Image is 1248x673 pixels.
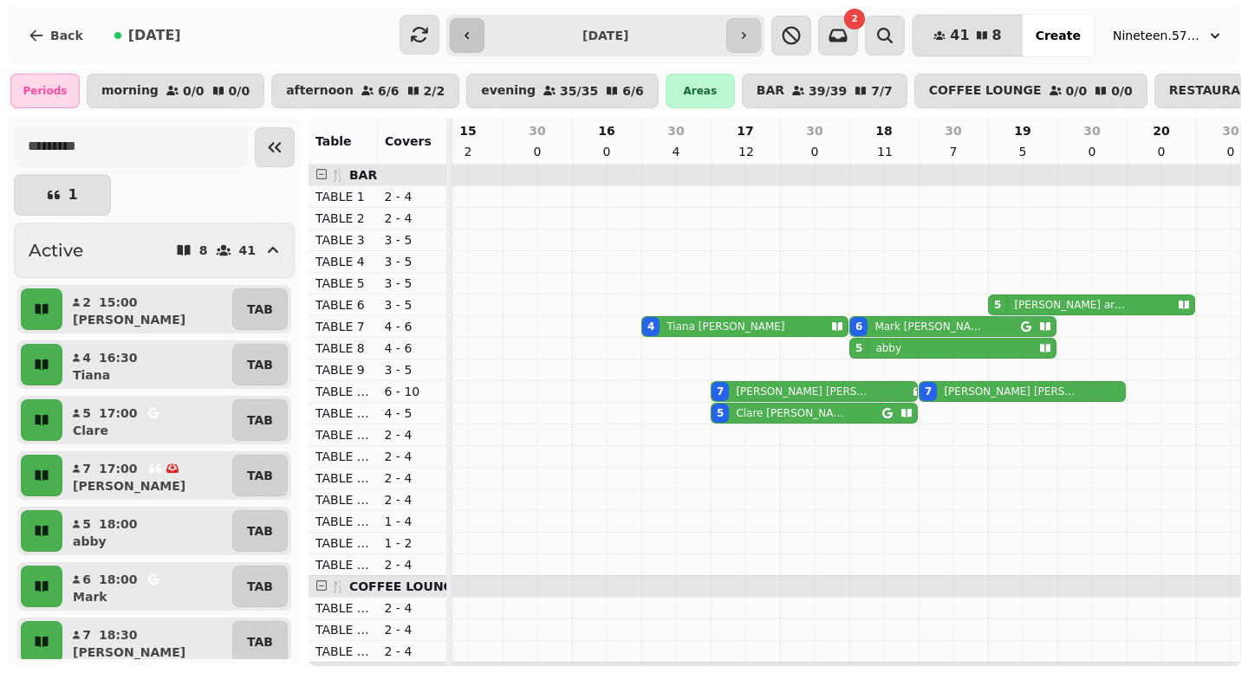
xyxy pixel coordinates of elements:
[529,122,545,139] p: 30
[806,122,822,139] p: 30
[1153,122,1169,139] p: 20
[73,366,110,384] p: Tiana
[232,288,288,330] button: TAB
[378,85,400,97] p: 6 / 6
[600,143,614,160] p: 0
[50,29,83,42] span: Back
[738,143,752,160] p: 12
[315,469,371,487] p: TABLE 16
[81,515,92,533] p: 5
[385,210,440,227] p: 2 - 4
[29,238,83,262] h2: Active
[315,253,371,270] p: TABLE 4
[247,467,273,484] p: TAB
[1085,143,1099,160] p: 0
[101,15,195,56] button: [DATE]
[81,349,92,366] p: 4
[667,122,684,139] p: 30
[183,85,205,97] p: 0 / 0
[1102,20,1234,51] button: Nineteen.57 Restaurant & Bar
[199,244,208,256] p: 8
[315,231,371,249] p: TABLE 3
[286,84,354,98] p: afternoon
[229,85,250,97] p: 0 / 0
[73,533,107,550] p: abby
[73,311,185,328] p: [PERSON_NAME]
[315,340,371,357] p: TABLE 8
[315,275,371,292] p: TABLE 5
[315,491,371,508] p: TABLE 17
[66,566,229,607] button: 618:00Mark
[315,134,352,148] span: Table
[271,74,459,108] button: afternoon6/62/2
[1224,143,1238,160] p: 0
[99,515,138,533] p: 18:00
[385,426,440,443] p: 2 - 4
[315,643,371,660] p: TABLE 22
[466,74,659,108] button: evening35/356/6
[737,122,753,139] p: 17
[68,188,77,202] p: 1
[622,85,644,97] p: 6 / 6
[101,84,159,98] p: morning
[315,599,371,617] p: TABLE 20
[1014,122,1030,139] p: 19
[385,491,440,508] p: 2 - 4
[560,85,598,97] p: 35 / 35
[647,320,654,333] div: 4
[666,320,784,333] p: Tiana [PERSON_NAME]
[330,579,462,593] span: 🍴 COFFEE LOUNGE
[81,294,92,311] p: 2
[66,288,229,330] button: 215:00[PERSON_NAME]
[99,626,138,644] p: 18:30
[945,122,961,139] p: 30
[461,143,475,160] p: 2
[874,320,987,333] p: Mark [PERSON_NAME]
[914,74,1147,108] button: COFFEE LOUNGE0/00/0
[99,294,138,311] p: 15:00
[247,522,273,540] p: TAB
[232,344,288,385] button: TAB
[315,448,371,465] p: TABLE 15
[99,349,138,366] p: 16:30
[66,399,229,441] button: 517:00Clare
[315,426,371,443] p: TABLE 14
[1036,29,1081,42] span: Create
[315,404,371,422] p: TABLE 12
[385,296,440,314] p: 3 - 5
[232,621,288,663] button: TAB
[385,556,440,573] p: 2 - 4
[1222,122,1238,139] p: 30
[66,455,229,496] button: 717:00[PERSON_NAME]
[73,477,185,495] p: [PERSON_NAME]
[247,301,273,318] p: TAB
[99,404,138,422] p: 17:00
[666,74,735,108] div: Areas
[757,84,784,98] p: BAR
[1111,85,1133,97] p: 0 / 0
[913,15,1022,56] button: 418
[14,223,295,278] button: Active841
[315,210,371,227] p: TABLE 2
[255,127,295,167] button: Collapse sidebar
[669,143,683,160] p: 4
[330,168,377,182] span: 🍴 BAR
[385,340,440,357] p: 4 - 6
[232,455,288,496] button: TAB
[247,411,273,429] p: TAB
[929,84,1042,98] p: COFFEE LOUNGE
[81,626,92,644] p: 7
[385,643,440,660] p: 2 - 4
[385,599,440,617] p: 2 - 4
[385,188,440,205] p: 2 - 4
[385,513,440,530] p: 1 - 4
[925,385,932,398] div: 7
[66,510,229,552] button: 518:00abby
[875,122,892,139] p: 18
[855,341,862,355] div: 5
[992,29,1002,42] span: 8
[944,385,1077,398] p: [PERSON_NAME] [PERSON_NAME]
[1083,122,1100,139] p: 30
[946,143,960,160] p: 7
[1066,85,1088,97] p: 0 / 0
